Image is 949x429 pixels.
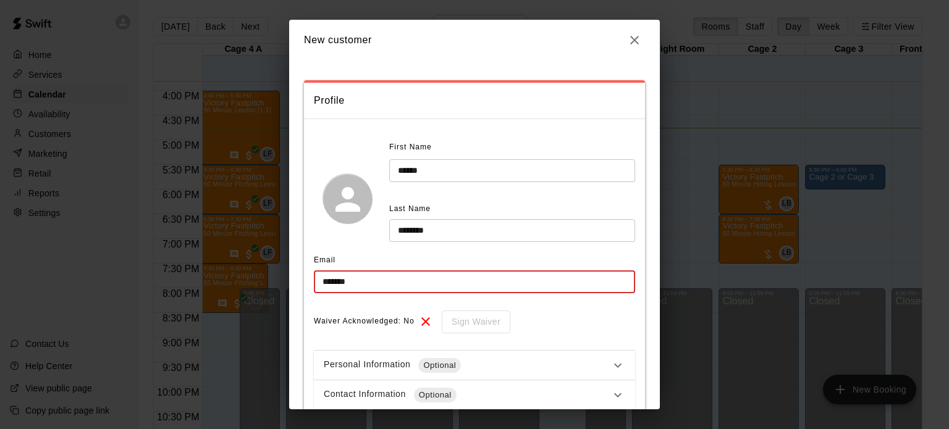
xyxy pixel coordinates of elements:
div: Personal Information [324,358,610,373]
div: Personal InformationOptional [314,351,635,380]
span: Optional [414,389,457,401]
span: Optional [418,359,461,372]
span: Last Name [389,204,431,213]
h6: New customer [304,32,372,48]
div: To sign waivers in admin, this feature must be enabled in general settings [433,310,510,333]
div: Contact InformationOptional [314,380,635,410]
div: Contact Information [324,388,610,402]
span: Email [314,256,335,264]
span: Waiver Acknowledged: No [314,312,415,331]
span: First Name [389,138,432,157]
span: Profile [314,93,635,109]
